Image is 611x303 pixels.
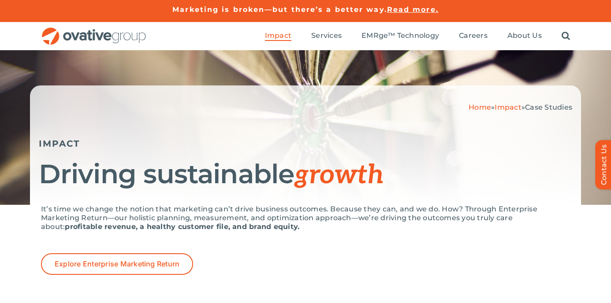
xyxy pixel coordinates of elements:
a: Read more. [387,5,439,14]
a: About Us [507,31,542,41]
a: Impact [265,31,291,41]
span: Careers [459,31,488,40]
span: Case Studies [525,103,572,111]
p: It’s time we change the notion that marketing can’t drive business outcomes. Because they can, an... [41,205,570,231]
nav: Menu [265,22,570,50]
a: Services [311,31,342,41]
a: EMRge™ Technology [361,31,439,41]
a: Marketing is broken—but there’s a better way. [172,5,387,14]
span: Explore Enterprise Marketing Return [55,260,179,268]
a: Home [469,103,491,111]
span: EMRge™ Technology [361,31,439,40]
span: growth [294,159,384,191]
strong: profitable revenue, a healthy customer file, and brand equity. [65,222,299,231]
h5: IMPACT [39,138,572,149]
h1: Driving sustainable [39,160,572,189]
span: Impact [265,31,291,40]
a: Impact [495,103,521,111]
a: Search [562,31,570,41]
span: Services [311,31,342,40]
a: Explore Enterprise Marketing Return [41,253,193,275]
a: Careers [459,31,488,41]
span: » » [469,103,572,111]
a: OG_Full_horizontal_RGB [41,26,147,35]
span: About Us [507,31,542,40]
